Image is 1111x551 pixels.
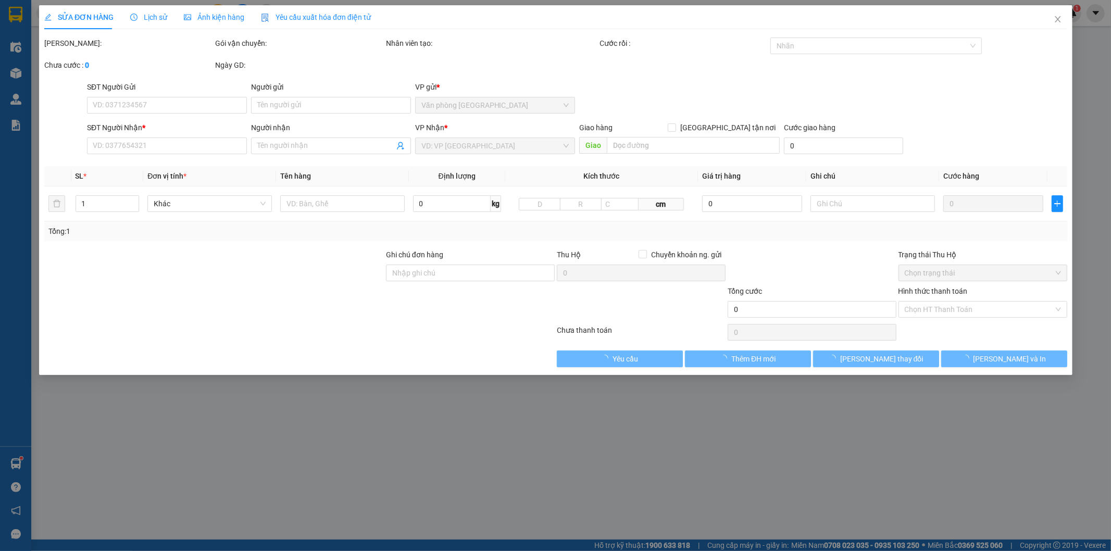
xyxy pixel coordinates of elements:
div: VP gửi [415,81,575,93]
span: Thu Hộ [556,251,580,259]
img: icon [261,14,269,22]
span: Chọn trạng thái [904,265,1060,281]
span: [GEOGRAPHIC_DATA] tận nơi [676,122,780,133]
span: loading [829,355,840,362]
input: 0 [943,195,1043,212]
div: Gói vận chuyển: [215,37,384,49]
span: loading [601,355,613,362]
div: Trạng thái Thu Hộ [898,249,1067,260]
span: Cước hàng [943,172,979,180]
span: Định lượng [438,172,475,180]
span: Tên hàng [280,172,311,180]
span: close [1053,15,1062,23]
div: Ngày GD: [215,59,384,71]
button: Yêu cầu [557,350,683,367]
input: Cước giao hàng [784,137,903,154]
input: R [560,198,602,210]
span: SỬA ĐƠN HÀNG [44,13,114,21]
span: Khác [154,196,266,211]
button: Thêm ĐH mới [684,350,810,367]
span: Kích thước [583,172,619,180]
span: kg [490,195,501,212]
th: Ghi chú [806,166,939,186]
span: Chuyển khoản ng. gửi [646,249,725,260]
b: 0 [85,61,89,69]
span: Lịch sử [130,13,167,21]
button: [PERSON_NAME] và In [941,350,1067,367]
button: Close [1043,5,1072,34]
label: Hình thức thanh toán [898,287,967,295]
span: edit [44,14,52,21]
span: cm [638,198,684,210]
span: [PERSON_NAME] và In [973,353,1046,365]
span: Văn phòng Đà Nẵng [421,97,569,113]
span: loading [720,355,731,362]
input: Dọc đường [606,137,780,154]
div: Chưa thanh toán [556,324,727,343]
span: Giao hàng [579,123,612,132]
input: Ghi chú đơn hàng [386,265,555,281]
input: VD: Bàn, Ghế [280,195,405,212]
span: plus [1052,199,1063,208]
div: Nhân viên tạo: [386,37,597,49]
span: picture [184,14,191,21]
span: loading [962,355,973,362]
span: Yêu cầu xuất hóa đơn điện tử [261,13,371,21]
div: SĐT Người Gửi [87,81,247,93]
button: plus [1052,195,1063,212]
span: [PERSON_NAME] thay đổi [840,353,923,365]
span: clock-circle [130,14,138,21]
div: Cước rồi : [599,37,768,49]
span: Thêm ĐH mới [731,353,776,365]
span: Giao [579,137,606,154]
label: Cước giao hàng [784,123,835,132]
div: Tổng: 1 [48,226,429,237]
button: delete [48,195,65,212]
span: Ảnh kiện hàng [184,13,244,21]
span: user-add [396,142,405,150]
div: Người gửi [251,81,411,93]
div: Người nhận [251,122,411,133]
span: Đơn vị tính [147,172,186,180]
button: [PERSON_NAME] thay đổi [813,350,939,367]
div: SĐT Người Nhận [87,122,247,133]
span: VP Nhận [415,123,444,132]
input: D [519,198,560,210]
div: [PERSON_NAME]: [44,37,213,49]
div: Chưa cước : [44,59,213,71]
input: Ghi Chú [810,195,935,212]
input: C [601,198,638,210]
label: Ghi chú đơn hàng [386,251,443,259]
span: Tổng cước [727,287,762,295]
span: Yêu cầu [613,353,638,365]
span: SL [75,172,83,180]
span: Giá trị hàng [702,172,741,180]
